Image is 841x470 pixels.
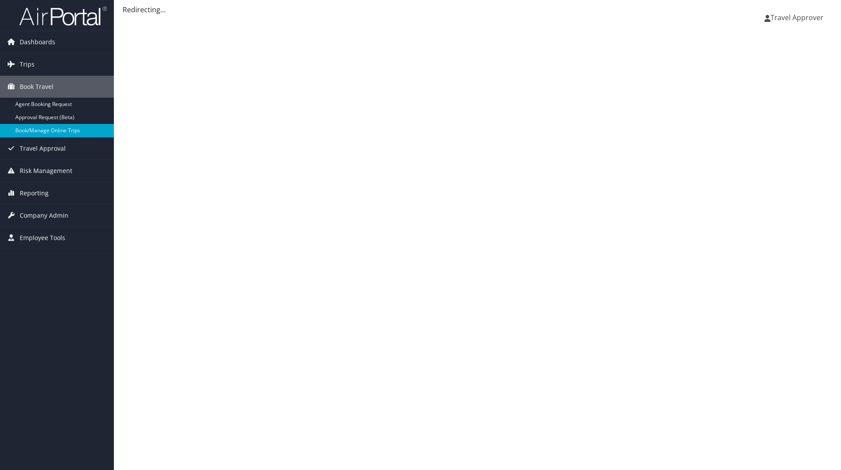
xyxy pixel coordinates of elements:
[770,13,823,22] span: Travel Approver
[20,182,49,204] span: Reporting
[764,4,832,31] a: Travel Approver
[19,6,107,26] img: airportal-logo.png
[20,76,53,98] span: Book Travel
[20,53,35,75] span: Trips
[20,205,68,226] span: Company Admin
[20,160,72,182] span: Risk Management
[20,227,65,249] span: Employee Tools
[20,31,55,53] span: Dashboards
[20,138,66,159] span: Travel Approval
[123,4,832,15] div: Redirecting...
